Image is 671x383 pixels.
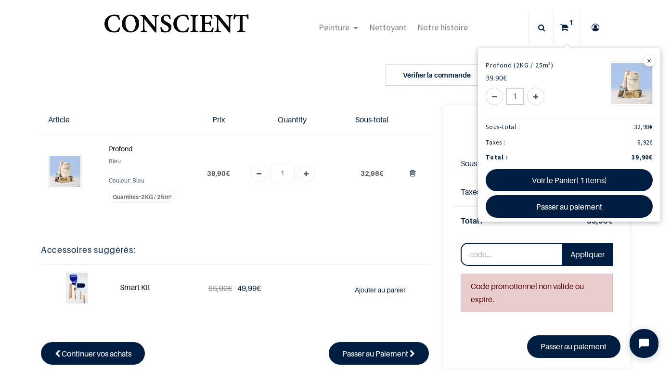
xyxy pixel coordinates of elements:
[634,123,649,131] span: 32,98
[109,145,133,153] strong: Profond
[486,119,589,135] td: Sous-total :
[410,168,416,178] a: Supprimer du panier
[41,106,101,134] th: Article
[66,283,88,292] a: Smart Kit
[361,169,384,177] span: €
[461,243,563,266] input: code...
[461,274,613,312] div: Code promotionnel non valide ou expiré.
[208,283,232,293] del: €
[486,61,554,69] span: Profond (2KG / 25m²)
[621,321,667,366] iframe: Tidio Chat
[313,11,364,44] a: Peinture
[643,54,655,66] a: Retirer
[109,177,144,184] span: Couleur: Bleu
[109,190,175,203] label: -
[369,22,407,33] span: Nettoyant
[486,73,507,82] span: €
[41,342,145,364] a: Continuer vos achats
[62,349,131,358] span: Continuer vos achats
[637,138,653,146] span: €
[632,153,653,161] strong: €
[120,282,150,292] strong: Smart Kit
[109,158,121,165] span: Bleu
[207,169,226,177] span: 39,90
[453,149,546,178] td: Sous-total :
[637,138,649,146] span: 6,92
[120,281,150,294] a: Smart Kit
[361,169,379,177] span: 32,98
[567,18,576,27] sup: 1
[237,283,257,293] span: 49,99
[355,286,406,294] strong: Ajouter au panier
[41,243,429,257] h5: Accessoires suggérés:
[486,135,589,150] td: Taxes :
[250,165,268,182] a: Remove one
[611,62,652,105] img: Profond (2KG / 25m²)
[486,195,653,217] a: Passer au paiement
[243,106,342,134] th: Quantity
[486,88,503,105] a: Remove one
[102,9,251,47] a: Logo of Conscient
[207,169,230,177] span: €
[486,153,508,161] strong: Total :
[461,216,482,225] strong: Total :
[50,156,80,187] img: Profond (2KG / 25m²)
[113,193,139,200] span: Quantités
[486,73,503,82] span: 39,90
[208,283,228,293] span: 65,00
[403,69,471,81] div: Vérifier la commande
[417,22,468,33] span: Notre histoire
[554,11,581,44] a: 1
[632,153,649,161] span: 39,90
[562,243,613,266] a: Appliquer
[527,335,621,357] a: Passer au paiement
[237,283,261,293] span: €
[486,169,653,191] a: Voir le Panier( 1 items)
[297,165,315,182] a: Add one
[102,9,251,47] img: Conscient
[319,22,349,33] span: Peinture
[66,273,88,304] img: Smart Kit
[453,178,546,207] td: Taxes :
[141,193,172,200] span: 2KG / 25m²
[195,106,243,134] th: Prix
[329,342,429,364] a: Passer au Paiement
[527,88,544,105] a: Add one
[634,123,653,131] span: €
[342,106,402,134] th: Sous-total
[453,115,620,130] h4: Total
[342,349,408,358] span: Passer au Paiement
[486,61,554,70] a: Profond (2KG / 25m²)
[355,279,406,297] a: Ajouter au panier
[109,143,133,155] a: Profond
